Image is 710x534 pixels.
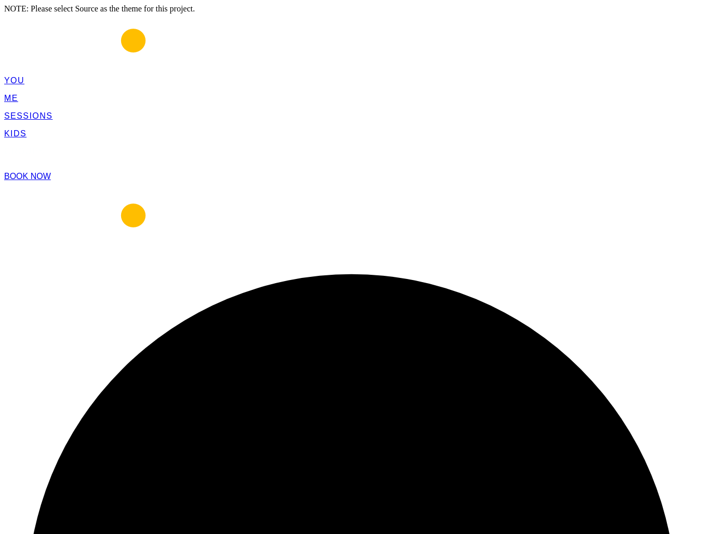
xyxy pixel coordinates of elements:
[4,76,24,85] a: YOU
[4,172,51,181] a: BOOK NOW
[4,147,45,156] span: GROUPS
[4,188,435,240] img: kellyrose-matthews
[4,14,435,66] img: kellyrose-matthews
[4,58,435,67] a: kellyrose-matthews
[4,111,52,120] a: SESSIONS
[4,233,435,242] a: kellyrose-matthews
[4,94,18,103] a: ME
[4,129,27,138] a: KIDS
[4,4,706,14] div: NOTE: Please select Source as the theme for this project.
